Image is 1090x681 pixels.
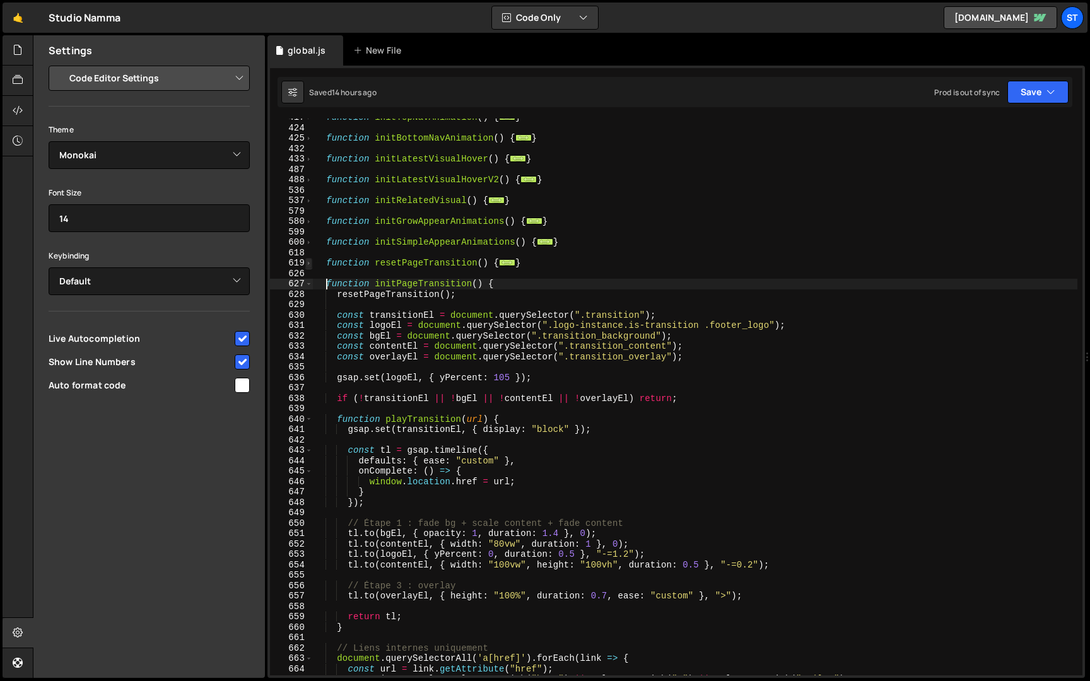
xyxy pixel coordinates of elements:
[270,498,313,508] div: 648
[270,404,313,414] div: 639
[49,356,233,368] span: Show Line Numbers
[270,632,313,643] div: 661
[332,87,377,98] div: 14 hours ago
[270,414,313,425] div: 640
[49,379,233,392] span: Auto format code
[270,456,313,467] div: 644
[49,44,92,57] h2: Settings
[270,185,313,196] div: 536
[499,259,515,266] span: ...
[537,238,553,245] span: ...
[270,216,313,227] div: 580
[270,331,313,342] div: 632
[288,44,325,57] div: global.js
[944,6,1057,29] a: [DOMAIN_NAME]
[270,154,313,165] div: 433
[270,373,313,383] div: 636
[515,134,532,141] span: ...
[270,227,313,238] div: 599
[270,144,313,154] div: 432
[1061,6,1084,29] a: St
[270,300,313,310] div: 629
[934,87,1000,98] div: Prod is out of sync
[510,155,526,162] span: ...
[270,362,313,373] div: 635
[49,10,120,25] div: Studio Namma
[270,560,313,571] div: 654
[270,279,313,289] div: 627
[270,570,313,581] div: 655
[49,124,74,136] label: Theme
[270,258,313,269] div: 619
[49,250,90,262] label: Keybinding
[499,113,515,120] span: ...
[270,581,313,591] div: 656
[270,424,313,435] div: 641
[270,320,313,331] div: 631
[270,269,313,279] div: 626
[492,6,598,29] button: Code Only
[270,528,313,539] div: 651
[270,165,313,175] div: 487
[270,195,313,206] div: 537
[353,44,406,57] div: New File
[488,197,505,204] span: ...
[270,591,313,602] div: 657
[270,549,313,560] div: 653
[270,508,313,518] div: 649
[270,643,313,654] div: 662
[309,87,377,98] div: Saved
[270,175,313,185] div: 488
[270,248,313,259] div: 618
[520,176,537,183] span: ...
[270,341,313,352] div: 633
[49,187,81,199] label: Font Size
[270,477,313,487] div: 646
[270,289,313,300] div: 628
[3,3,33,33] a: 🤙
[1007,81,1069,103] button: Save
[270,487,313,498] div: 647
[270,518,313,529] div: 650
[270,133,313,144] div: 425
[270,352,313,363] div: 634
[270,310,313,321] div: 630
[270,466,313,477] div: 645
[49,332,233,345] span: Live Autocompletion
[270,622,313,633] div: 660
[270,445,313,456] div: 643
[270,393,313,404] div: 638
[270,237,313,248] div: 600
[270,653,313,664] div: 663
[270,664,313,675] div: 664
[270,206,313,217] div: 579
[270,612,313,622] div: 659
[270,123,313,134] div: 424
[270,539,313,550] div: 652
[270,383,313,393] div: 637
[526,218,542,224] span: ...
[270,435,313,446] div: 642
[270,602,313,612] div: 658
